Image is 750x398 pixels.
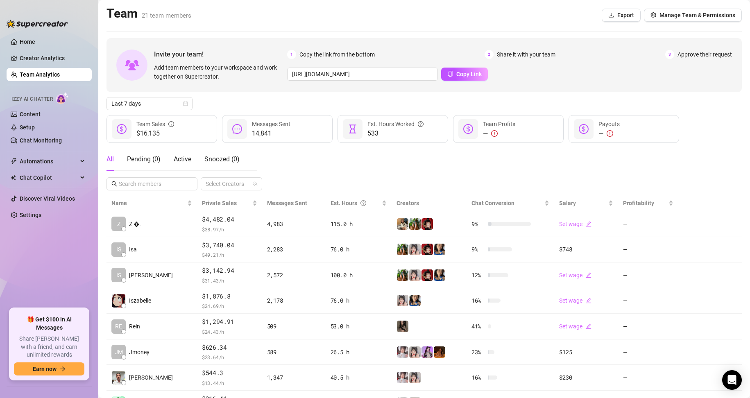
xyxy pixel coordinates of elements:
span: 3 [665,50,674,59]
span: 9 % [471,219,485,228]
img: Sabrina [397,218,408,230]
span: RE [115,322,122,331]
span: $4,482.04 [202,215,257,224]
button: Manage Team & Permissions [644,9,742,22]
img: Ani [409,244,421,255]
span: $3,142.94 [202,266,257,276]
span: 16 % [471,296,485,305]
span: arrow-right [60,366,66,372]
a: Home [20,38,35,45]
span: edit [586,221,591,227]
div: 2,572 [267,271,321,280]
span: $16,135 [136,129,174,138]
span: Payouts [598,121,620,127]
img: violet [434,269,445,281]
span: Add team members to your workspace and work together on Supercreator. [154,63,284,81]
span: edit [586,272,591,278]
span: Salary [559,200,576,206]
span: hourglass [348,124,358,134]
span: 🎁 Get $100 in AI Messages [14,316,84,332]
div: 26.5 h [331,348,387,357]
span: Share [PERSON_NAME] with a friend, and earn unlimited rewards [14,335,84,359]
div: 2,283 [267,245,321,254]
div: 100.0 h [331,271,387,280]
td: — [618,211,678,237]
span: exclamation-circle [491,130,498,137]
div: Team Sales [136,120,174,129]
img: Rosie [397,346,408,358]
input: Search members [119,179,186,188]
span: Copy the link from the bottom [299,50,375,59]
span: Chat Copilot [20,171,78,184]
span: question-circle [418,120,424,129]
div: $748 [559,245,613,254]
span: Isa [129,245,137,254]
span: 41 % [471,322,485,331]
div: Open Intercom Messenger [722,370,742,390]
div: Est. Hours Worked [367,120,424,129]
img: AI Chatter [56,92,69,104]
img: Sabrina [397,269,408,281]
span: $1,294.91 [202,317,257,327]
td: — [618,237,678,263]
img: Miss [421,218,433,230]
img: Kyle Wessels [112,371,125,384]
span: Earn now [33,366,57,372]
div: All [106,154,114,164]
th: Creators [392,195,467,211]
span: Active [174,155,191,163]
div: 509 [267,322,321,331]
img: Ani [409,269,421,281]
span: $ 49.21 /h [202,251,257,259]
span: Team Profits [483,121,515,127]
img: violet [434,244,445,255]
div: 1,347 [267,373,321,382]
span: calendar [183,101,188,106]
span: Profitability [623,200,654,206]
span: Invite your team! [154,49,287,59]
img: violet [409,295,421,306]
span: Iszabelle [129,296,151,305]
span: 12 % [471,271,485,280]
img: Rosie [397,372,408,383]
span: Z [117,219,120,228]
div: Pending ( 0 ) [127,154,161,164]
span: Approve their request [677,50,732,59]
span: download [608,12,614,18]
span: IS [116,271,121,280]
span: info-circle [168,120,174,129]
span: 533 [367,129,424,138]
span: IS [116,245,121,254]
span: question-circle [360,199,366,208]
span: search [111,181,117,187]
a: Set wageedit [559,221,591,227]
span: thunderbolt [11,158,17,165]
span: Snoozed ( 0 ) [204,155,240,163]
span: Messages Sent [252,121,290,127]
div: 76.0 h [331,245,387,254]
div: Est. Hours [331,199,380,208]
a: Settings [20,212,41,218]
span: Last 7 days [111,97,188,110]
span: dollar-circle [463,124,473,134]
span: Share it with your team [497,50,555,59]
span: 2 [485,50,494,59]
span: 1 [287,50,296,59]
span: $3,740.04 [202,240,257,250]
div: $230 [559,373,613,382]
span: copy [447,71,453,77]
img: Ani [409,372,421,383]
span: edit [586,298,591,303]
img: yeule [397,321,408,332]
a: Set wageedit [559,272,591,278]
span: $ 31.43 /h [202,276,257,285]
h2: Team [106,6,191,21]
img: Kisa [421,346,433,358]
div: 4,983 [267,219,321,228]
span: Messages Sent [267,200,307,206]
span: $ 13.44 /h [202,379,257,387]
td: — [618,288,678,314]
span: Name [111,199,186,208]
span: 16 % [471,373,485,382]
img: Sabrina [397,244,408,255]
